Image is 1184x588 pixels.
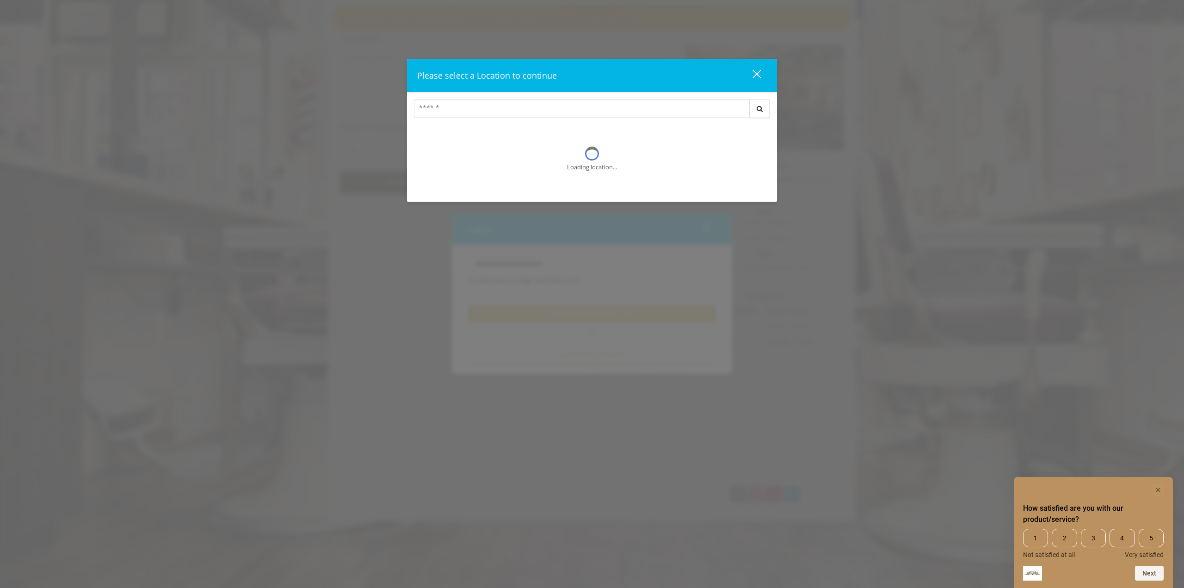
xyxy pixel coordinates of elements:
[567,162,617,172] div: Loading location...
[754,105,765,112] i: Search button
[1023,529,1164,558] div: How satisfied are you with our product/service? Select an option from 1 to 5, with 1 being Not sa...
[735,66,767,85] button: close dialog
[1139,529,1164,547] span: 5
[1023,503,1164,525] h2: How satisfied are you with our product/service? Select an option from 1 to 5, with 1 being Not sa...
[1135,566,1164,581] button: Next question
[1153,484,1164,495] button: Hide survey
[1110,529,1135,547] span: 4
[414,99,770,123] div: Center Select
[742,69,760,83] div: close dialog
[1023,529,1048,547] span: 1
[417,70,557,81] span: Please select a Location to continue
[1023,551,1075,558] span: Not satisfied at all
[414,99,750,118] input: Search Center
[1052,529,1077,547] span: 2
[1125,551,1164,558] span: Very satisfied
[1081,529,1106,547] span: 3
[1023,484,1164,581] div: How satisfied are you with our product/service? Select an option from 1 to 5, with 1 being Not sa...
